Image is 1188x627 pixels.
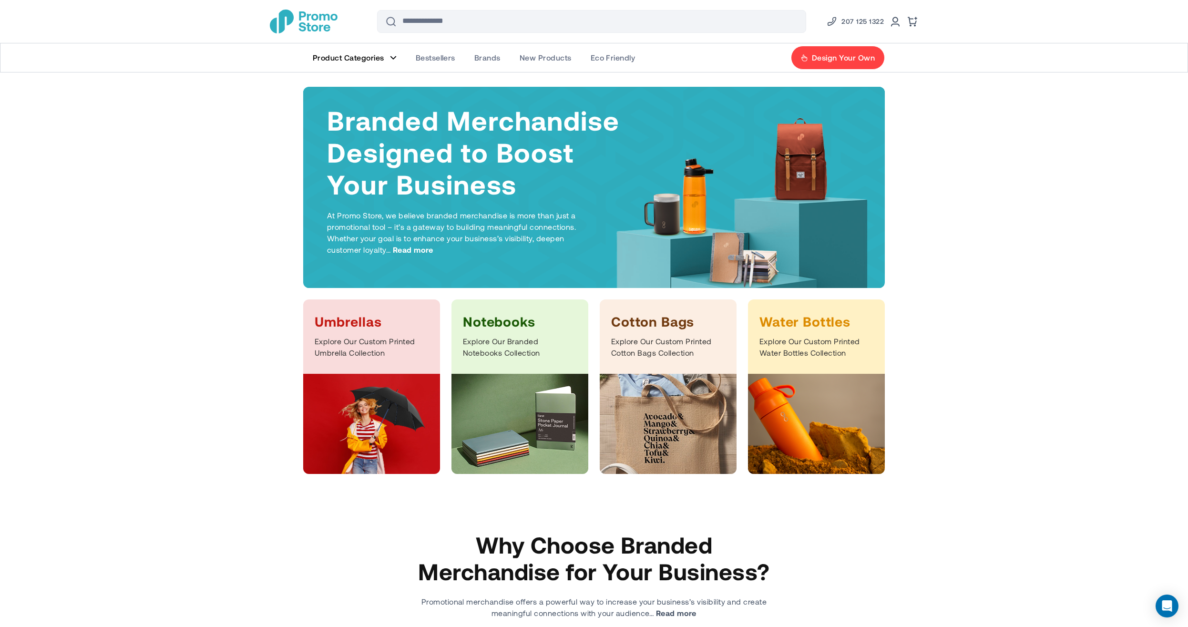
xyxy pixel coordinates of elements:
[421,597,767,617] span: Promotional merchandise offers a powerful way to increase your business’s visibility and create m...
[327,211,576,254] span: At Promo Store, we believe branded merchandise is more than just a promotional tool – it’s a gate...
[406,43,465,72] a: Bestsellers
[759,313,873,330] h3: Water Bottles
[303,374,440,474] img: Umbrellas Category
[791,46,885,70] a: Design Your Own
[826,16,884,27] a: Phone
[270,10,338,33] img: Promotional Merchandise
[1156,595,1178,617] div: Open Intercom Messenger
[474,53,501,62] span: Brands
[315,313,429,330] h3: Umbrellas
[656,607,696,619] span: Read more
[451,374,588,474] img: Notebooks Category
[463,313,577,330] h3: Notebooks
[270,10,338,33] a: store logo
[415,531,773,585] h2: Why Choose Branded Merchandise for Your Business?
[463,336,577,359] p: Explore Our Branded Notebooks Collection
[600,374,737,474] img: Bags Category
[610,114,877,307] img: Products
[748,299,885,474] a: Water Bottles Explore Our Custom Printed Water Bottles Collection
[303,43,406,72] a: Product Categories
[591,53,635,62] span: Eco Friendly
[379,10,402,33] button: Search
[465,43,510,72] a: Brands
[581,43,645,72] a: Eco Friendly
[416,53,455,62] span: Bestsellers
[600,299,737,474] a: Cotton Bags Explore Our Custom Printed Cotton Bags Collection
[611,313,725,330] h3: Cotton Bags
[327,104,621,200] h1: Branded Merchandise Designed to Boost Your Business
[759,336,873,359] p: Explore Our Custom Printed Water Bottles Collection
[313,53,384,62] span: Product Categories
[520,53,572,62] span: New Products
[841,16,884,27] span: 207 125 1322
[812,53,875,62] span: Design Your Own
[303,299,440,474] a: Umbrellas Explore Our Custom Printed Umbrella Collection
[451,299,588,474] a: Notebooks Explore Our Branded Notebooks Collection
[611,336,725,359] p: Explore Our Custom Printed Cotton Bags Collection
[748,374,885,474] img: Bottles Category
[510,43,581,72] a: New Products
[393,244,433,256] span: Read more
[315,336,429,359] p: Explore Our Custom Printed Umbrella Collection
